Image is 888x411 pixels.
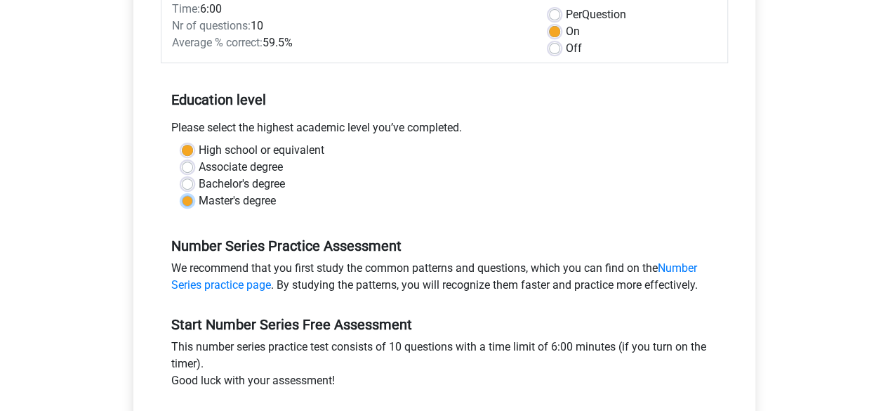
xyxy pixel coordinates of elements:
[161,339,728,395] div: This number series practice test consists of 10 questions with a time limit of 6:00 minutes (if y...
[172,19,251,32] span: Nr of questions:
[566,40,582,57] label: Off
[172,2,200,15] span: Time:
[171,86,717,114] h5: Education level
[161,260,728,299] div: We recommend that you first study the common patterns and questions, which you can find on the . ...
[161,18,538,34] div: 10
[171,237,717,254] h5: Number Series Practice Assessment
[199,193,276,209] label: Master's degree
[171,261,697,292] a: Number Series practice page
[161,34,538,51] div: 59.5%
[161,119,728,142] div: Please select the highest academic level you’ve completed.
[566,6,626,23] label: Question
[172,36,263,49] span: Average % correct:
[199,159,283,176] label: Associate degree
[161,1,538,18] div: 6:00
[171,316,717,333] h5: Start Number Series Free Assessment
[199,176,285,193] label: Bachelor's degree
[566,8,582,21] span: Per
[566,23,580,40] label: On
[199,142,324,159] label: High school or equivalent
